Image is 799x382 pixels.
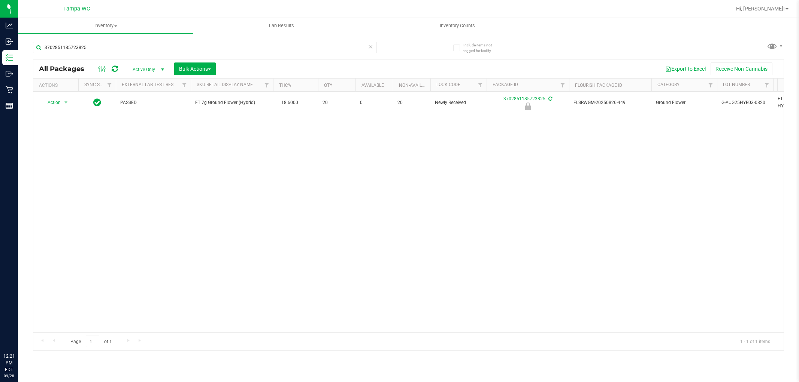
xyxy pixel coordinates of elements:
span: In Sync [93,97,101,108]
span: FT 7g Ground Flower (Hybrid) [195,99,269,106]
span: Ground Flower [656,99,712,106]
input: Search Package ID, Item Name, SKU, Lot or Part Number... [33,42,377,53]
span: All Packages [39,65,92,73]
a: Inventory Counts [369,18,545,34]
inline-svg: Inventory [6,54,13,61]
inline-svg: Reports [6,102,13,110]
a: Flourish Package ID [575,83,622,88]
span: Action [41,97,61,108]
a: Non-Available [399,83,432,88]
span: Clear [368,42,373,52]
a: Available [361,83,384,88]
inline-svg: Outbound [6,70,13,77]
a: Lab Results [194,18,369,34]
p: 12:21 PM EDT [3,353,15,373]
a: Filter [261,79,273,91]
button: Receive Non-Cannabis [711,62,772,75]
span: FLSRWGM-20250826-449 [573,99,647,106]
span: select [61,97,71,108]
button: Export to Excel [660,62,711,75]
a: Filter [761,79,773,91]
a: Filter [474,79,487,91]
a: Category [657,82,680,87]
a: Filter [178,79,191,91]
inline-svg: Analytics [6,22,13,29]
span: 20 [323,99,351,106]
a: 3702851185723825 [503,96,545,101]
iframe: Resource center unread badge [22,321,31,330]
span: Page of 1 [64,336,118,347]
input: 1 [86,336,99,347]
a: Filter [557,79,569,91]
a: THC% [279,83,291,88]
span: Tampa WC [63,6,90,12]
span: 18.6000 [278,97,302,108]
a: Sync Status [84,82,113,87]
inline-svg: Inbound [6,38,13,45]
span: 1 - 1 of 1 items [734,336,776,347]
a: Package ID [493,82,518,87]
inline-svg: Retail [6,86,13,94]
a: Qty [324,83,332,88]
span: Include items not tagged for facility [463,42,501,54]
button: Bulk Actions [174,62,216,75]
a: Lock Code [436,82,460,87]
span: Bulk Actions [179,66,211,72]
span: Lab Results [259,22,304,29]
a: External Lab Test Result [122,82,181,87]
iframe: Resource center [7,322,30,345]
p: 09/28 [3,373,15,379]
span: G-AUG25HYB03-0820 [721,99,769,106]
a: Filter [103,79,116,91]
span: 20 [397,99,426,106]
span: Hi, [PERSON_NAME]! [736,6,785,12]
div: Newly Received [485,103,570,110]
a: Filter [705,79,717,91]
span: Inventory Counts [430,22,485,29]
span: Newly Received [435,99,482,106]
span: 0 [360,99,388,106]
a: Sku Retail Display Name [197,82,253,87]
div: Actions [39,83,75,88]
span: Inventory [18,22,193,29]
a: Lot Number [723,82,750,87]
span: Sync from Compliance System [547,96,552,101]
a: Inventory [18,18,194,34]
span: PASSED [120,99,186,106]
